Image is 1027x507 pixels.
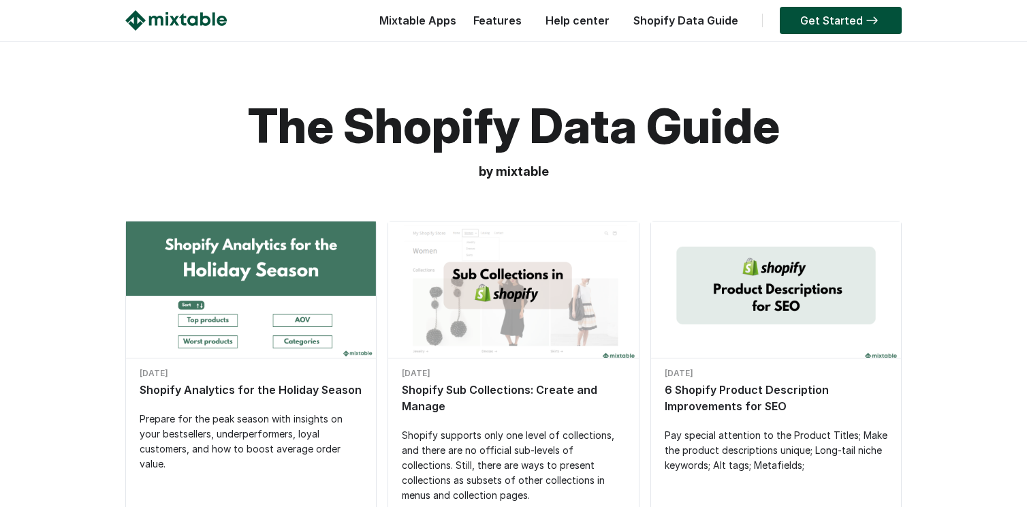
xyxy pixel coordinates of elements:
[140,412,362,472] div: Prepare for the peak season with insights on your bestsellers, underperformers, loyal customers, ...
[402,428,625,503] div: Shopify supports only one level of collections, and there are no official sub-levels of collectio...
[140,365,362,382] div: [DATE]
[402,382,625,414] div: Shopify Sub Collections: Create and Manage
[665,382,887,414] div: 6 Shopify Product Description Improvements for SEO
[780,7,902,34] a: Get Started
[651,221,901,363] img: 6 Shopify Product Description Improvements for SEO
[539,14,616,27] a: Help center
[126,221,376,478] a: Shopify Analytics for the Holiday Season [DATE] Shopify Analytics for the Holiday Season Prepare ...
[467,14,528,27] a: Features
[388,221,638,363] img: Shopify Sub Collections: Create and Manage
[373,10,456,37] div: Mixtable Apps
[627,14,745,27] a: Shopify Data Guide
[402,365,625,382] div: [DATE]
[665,365,887,382] div: [DATE]
[863,16,881,25] img: arrow-right.svg
[125,10,227,31] img: Mixtable logo
[140,382,362,398] div: Shopify Analytics for the Holiday Season
[651,221,901,480] a: 6 Shopify Product Description Improvements for SEO [DATE] 6 Shopify Product Description Improveme...
[665,428,887,473] div: Pay special attention to the Product Titles; Make the product descriptions unique; Long-tail nich...
[126,221,376,363] img: Shopify Analytics for the Holiday Season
